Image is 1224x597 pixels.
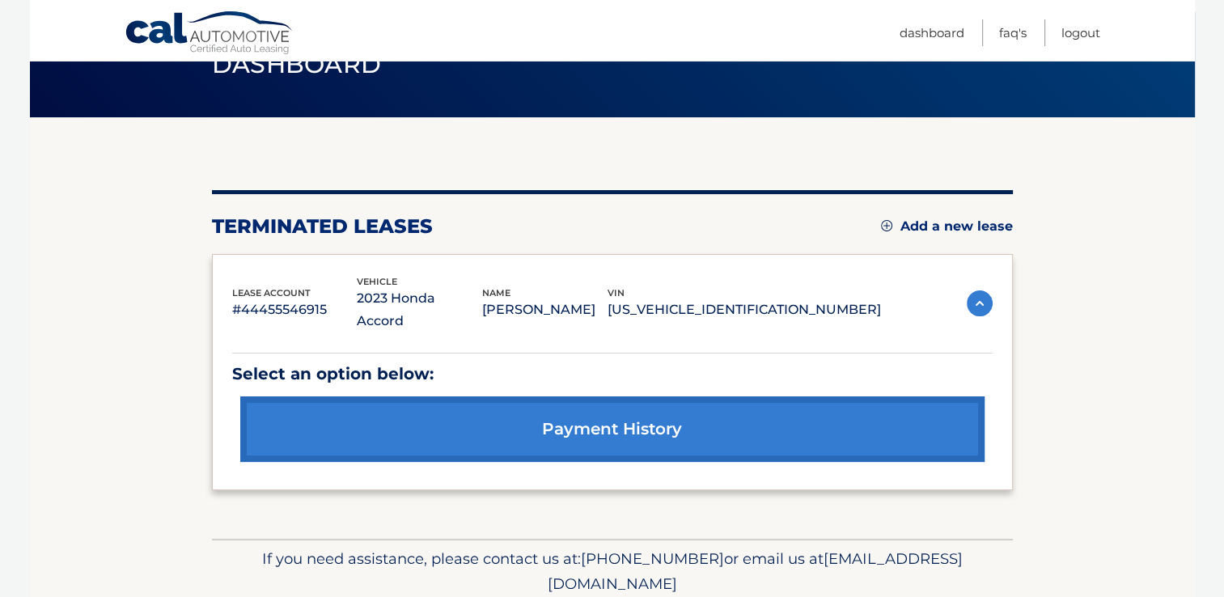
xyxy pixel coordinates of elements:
[212,49,382,79] span: Dashboard
[212,214,433,239] h2: terminated leases
[581,549,724,568] span: [PHONE_NUMBER]
[999,19,1027,46] a: FAQ's
[881,220,892,231] img: add.svg
[357,287,482,332] p: 2023 Honda Accord
[482,287,510,298] span: name
[125,11,294,57] a: Cal Automotive
[967,290,993,316] img: accordion-active.svg
[357,276,397,287] span: vehicle
[232,298,358,321] p: #44455546915
[232,360,993,388] p: Select an option below:
[232,287,311,298] span: lease account
[240,396,985,462] a: payment history
[881,218,1013,235] a: Add a new lease
[1061,19,1100,46] a: Logout
[900,19,964,46] a: Dashboard
[482,298,608,321] p: [PERSON_NAME]
[608,298,881,321] p: [US_VEHICLE_IDENTIFICATION_NUMBER]
[608,287,625,298] span: vin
